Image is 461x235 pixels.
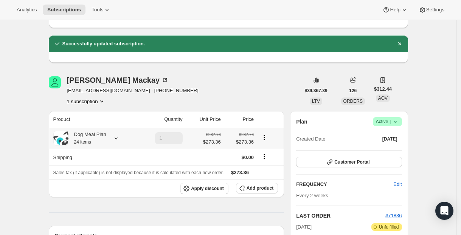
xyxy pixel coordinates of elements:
[242,155,254,160] span: $0.00
[374,85,392,93] span: $312.44
[43,5,85,15] button: Subscriptions
[68,131,106,146] div: Dog Meal Plan
[206,132,221,137] small: $287.76
[92,7,103,13] span: Tools
[53,170,224,175] span: Sales tax (if applicable) is not displayed because it is calculated with each new order.
[426,7,444,13] span: Settings
[49,111,137,128] th: Product
[379,224,399,230] span: Unfulfilled
[247,185,273,191] span: Add product
[394,39,405,49] button: Dismiss notification
[296,135,325,143] span: Created Date
[49,149,137,165] th: Shipping
[349,88,357,94] span: 126
[343,99,363,104] span: ORDERS
[296,223,312,231] span: [DATE]
[47,7,81,13] span: Subscriptions
[12,5,41,15] button: Analytics
[376,118,399,125] span: Active
[74,139,91,145] small: 24 items
[239,132,254,137] small: $287.76
[305,88,328,94] span: $39,367.39
[296,118,307,125] h2: Plan
[67,87,199,94] span: [EMAIL_ADDRESS][DOMAIN_NAME] · [PHONE_NUMBER]
[382,136,397,142] span: [DATE]
[312,99,320,104] span: LTV
[414,5,449,15] button: Settings
[67,76,169,84] div: [PERSON_NAME] Mackay
[390,7,400,13] span: Help
[378,5,412,15] button: Help
[185,111,223,128] th: Unit Price
[62,40,145,48] h2: Successfully updated subscription.
[231,170,249,175] span: $273.36
[385,212,402,220] button: #71836
[191,186,224,192] span: Apply discount
[223,111,256,128] th: Price
[203,138,221,146] span: $273.36
[296,193,328,198] span: Every 2 weeks
[378,134,402,144] button: [DATE]
[296,157,402,167] button: Customer Portal
[389,178,406,190] button: Edit
[334,159,369,165] span: Customer Portal
[180,183,228,194] button: Apply discount
[49,76,61,88] span: Linda Mackay
[393,181,402,188] span: Edit
[87,5,115,15] button: Tools
[53,131,68,145] img: product img
[378,96,388,101] span: AOV
[67,97,106,105] button: Product actions
[236,183,278,193] button: Add product
[225,138,254,146] span: $273.36
[345,85,361,96] button: 126
[385,213,402,218] a: #71836
[300,85,332,96] button: $39,367.39
[17,7,37,13] span: Analytics
[137,111,185,128] th: Quantity
[296,181,393,188] h2: FREQUENCY
[435,202,453,220] div: Open Intercom Messenger
[296,212,385,220] h2: LAST ORDER
[390,119,391,125] span: |
[258,133,270,142] button: Product actions
[258,152,270,161] button: Shipping actions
